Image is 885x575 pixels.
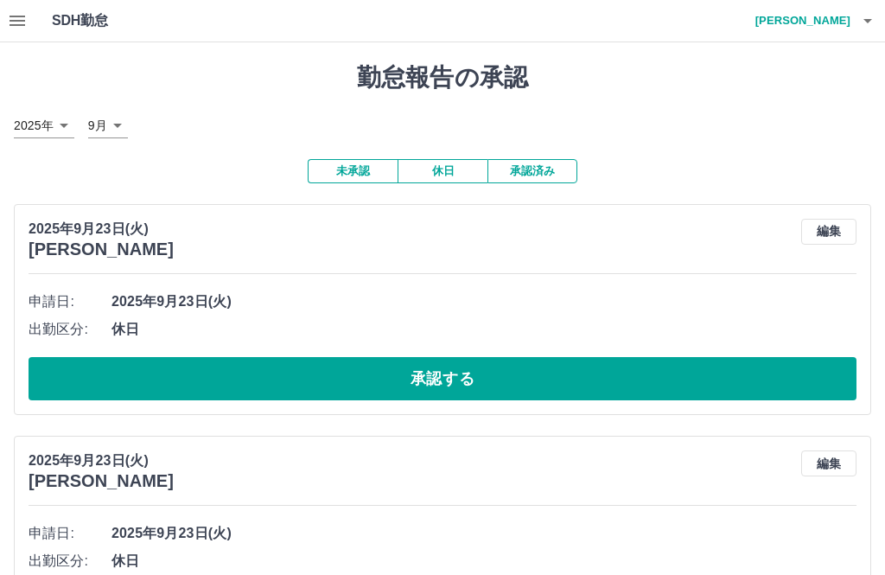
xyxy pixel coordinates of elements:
[29,450,174,471] p: 2025年9月23日(火)
[111,319,856,340] span: 休日
[29,240,174,259] h3: [PERSON_NAME]
[111,523,856,544] span: 2025年9月23日(火)
[14,63,871,93] h1: 勤怠報告の承認
[29,523,111,544] span: 申請日:
[801,450,856,476] button: 編集
[801,219,856,245] button: 編集
[398,159,487,183] button: 休日
[29,219,174,240] p: 2025年9月23日(火)
[308,159,398,183] button: 未承認
[29,471,174,491] h3: [PERSON_NAME]
[29,291,111,312] span: 申請日:
[111,551,856,572] span: 休日
[29,357,856,400] button: 承認する
[29,551,111,572] span: 出勤区分:
[111,291,856,312] span: 2025年9月23日(火)
[88,113,128,138] div: 9月
[14,113,74,138] div: 2025年
[29,319,111,340] span: 出勤区分:
[487,159,577,183] button: 承認済み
